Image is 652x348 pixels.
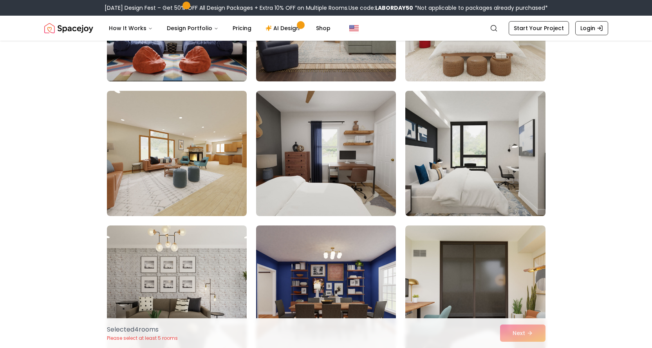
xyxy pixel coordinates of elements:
img: Spacejoy Logo [44,20,93,36]
a: Pricing [226,20,258,36]
nav: Global [44,16,608,41]
a: Login [575,21,608,35]
img: United States [349,23,359,33]
button: How It Works [103,20,159,36]
div: [DATE] Design Fest – Get 50% OFF All Design Packages + Extra 10% OFF on Multiple Rooms. [105,4,548,12]
a: Start Your Project [509,21,569,35]
a: Shop [310,20,337,36]
p: Please select at least 5 rooms [107,335,178,341]
span: *Not applicable to packages already purchased* [413,4,548,12]
p: Selected 4 room s [107,325,178,334]
img: Room room-48 [402,88,549,219]
button: Design Portfolio [161,20,225,36]
nav: Main [103,20,337,36]
img: Room room-47 [256,91,396,216]
img: Room room-46 [107,91,247,216]
b: LABORDAY50 [375,4,413,12]
a: AI Design [259,20,308,36]
a: Spacejoy [44,20,93,36]
span: Use code: [349,4,413,12]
